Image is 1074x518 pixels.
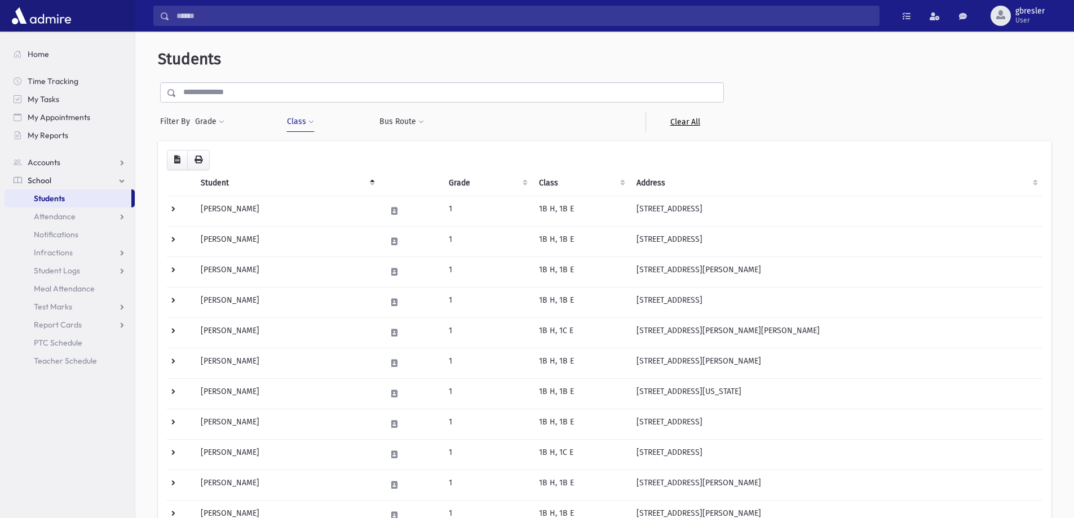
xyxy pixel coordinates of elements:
a: Report Cards [5,316,135,334]
td: 1B H, 1B E [532,196,630,226]
a: Attendance [5,207,135,225]
button: CSV [167,150,188,170]
span: Students [158,50,221,68]
button: Print [187,150,210,170]
td: [STREET_ADDRESS][PERSON_NAME] [630,348,1042,378]
a: School [5,171,135,189]
td: [PERSON_NAME] [194,470,379,500]
td: [STREET_ADDRESS] [630,439,1042,470]
span: My Reports [28,130,68,140]
span: Student Logs [34,265,80,276]
td: 1B H, 1B E [532,348,630,378]
a: My Tasks [5,90,135,108]
a: Student Logs [5,262,135,280]
a: PTC Schedule [5,334,135,352]
span: My Tasks [28,94,59,104]
td: [STREET_ADDRESS] [630,287,1042,317]
td: [PERSON_NAME] [194,317,379,348]
td: 1B H, 1B E [532,409,630,439]
td: 1 [442,409,532,439]
td: 1B H, 1B E [532,470,630,500]
td: [STREET_ADDRESS][US_STATE] [630,378,1042,409]
td: [PERSON_NAME] [194,256,379,287]
td: 1 [442,226,532,256]
span: Meal Attendance [34,284,95,294]
span: Students [34,193,65,203]
td: 1 [442,287,532,317]
td: [STREET_ADDRESS][PERSON_NAME][PERSON_NAME] [630,317,1042,348]
a: Home [5,45,135,63]
td: 1B H, 1B E [532,287,630,317]
a: My Appointments [5,108,135,126]
span: Attendance [34,211,76,222]
a: Infractions [5,243,135,262]
th: Address: activate to sort column ascending [630,170,1042,196]
th: Grade: activate to sort column ascending [442,170,532,196]
td: [STREET_ADDRESS] [630,196,1042,226]
button: Bus Route [379,112,425,132]
th: Class: activate to sort column ascending [532,170,630,196]
span: gbresler [1015,7,1045,16]
td: [PERSON_NAME] [194,348,379,378]
a: Accounts [5,153,135,171]
td: [STREET_ADDRESS][PERSON_NAME] [630,470,1042,500]
button: Grade [195,112,225,132]
td: 1 [442,196,532,226]
span: User [1015,16,1045,25]
td: [STREET_ADDRESS] [630,226,1042,256]
td: [PERSON_NAME] [194,196,379,226]
a: Meal Attendance [5,280,135,298]
a: Clear All [646,112,724,132]
td: 1 [442,439,532,470]
a: Time Tracking [5,72,135,90]
span: PTC Schedule [34,338,82,348]
td: [PERSON_NAME] [194,378,379,409]
td: 1 [442,348,532,378]
span: Filter By [160,116,195,127]
span: Test Marks [34,302,72,312]
a: My Reports [5,126,135,144]
td: 1 [442,378,532,409]
td: 1 [442,317,532,348]
span: Report Cards [34,320,82,330]
a: Students [5,189,131,207]
img: AdmirePro [9,5,74,27]
button: Class [286,112,315,132]
td: [PERSON_NAME] [194,287,379,317]
a: Teacher Schedule [5,352,135,370]
td: [STREET_ADDRESS] [630,409,1042,439]
td: 1 [442,470,532,500]
td: [STREET_ADDRESS][PERSON_NAME] [630,256,1042,287]
a: Test Marks [5,298,135,316]
td: 1B H, 1C E [532,317,630,348]
th: Student: activate to sort column descending [194,170,379,196]
a: Notifications [5,225,135,243]
span: My Appointments [28,112,90,122]
input: Search [170,6,879,26]
td: [PERSON_NAME] [194,439,379,470]
td: [PERSON_NAME] [194,226,379,256]
span: Time Tracking [28,76,78,86]
span: School [28,175,51,185]
span: Notifications [34,229,78,240]
span: Infractions [34,247,73,258]
td: [PERSON_NAME] [194,409,379,439]
span: Accounts [28,157,60,167]
td: 1 [442,256,532,287]
td: 1B H, 1B E [532,256,630,287]
span: Teacher Schedule [34,356,97,366]
td: 1B H, 1B E [532,226,630,256]
td: 1B H, 1C E [532,439,630,470]
span: Home [28,49,49,59]
td: 1B H, 1B E [532,378,630,409]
